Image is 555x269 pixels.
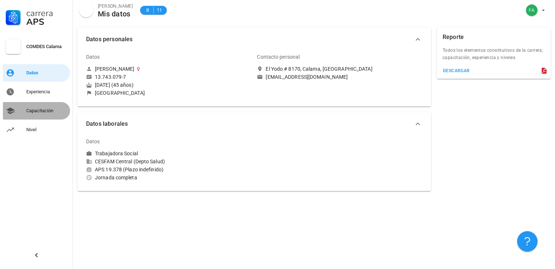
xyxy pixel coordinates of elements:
[257,48,300,66] div: Contacto personal
[95,66,134,72] div: [PERSON_NAME]
[26,89,67,95] div: Experiencia
[440,66,473,76] button: descargar
[443,28,464,47] div: Reporte
[437,47,551,66] div: Todos los elementos constitutivos de la carrera; capacitación, experiencia y niveles.
[26,70,67,76] div: Datos
[77,28,431,51] button: Datos personales
[86,174,251,181] div: Jornada completa
[3,102,70,120] a: Capacitación
[77,112,431,136] button: Datos laborales
[86,166,251,173] div: APS 19.378 (Plazo indefinido)
[86,119,413,129] span: Datos laborales
[257,66,422,72] a: El Yodo # 8170, Calama, [GEOGRAPHIC_DATA]
[86,158,251,165] div: CESFAM Central (Depto Salud)
[98,3,133,10] div: [PERSON_NAME]
[86,82,251,88] div: [DATE] (45 años)
[86,34,413,44] span: Datos personales
[26,127,67,133] div: Nivel
[144,7,150,14] span: B
[26,108,67,114] div: Capacitación
[26,17,67,26] div: APS
[26,44,67,50] div: COMDES Calama
[443,68,470,73] div: descargar
[95,74,126,80] div: 13.743.079-7
[257,74,422,80] a: [EMAIL_ADDRESS][DOMAIN_NAME]
[98,10,133,18] div: Mis datos
[95,90,145,96] div: [GEOGRAPHIC_DATA]
[86,133,100,150] div: Datos
[95,150,138,157] div: Trabajadora Social
[86,48,100,66] div: Datos
[157,7,162,14] span: 11
[3,121,70,139] a: Nivel
[266,74,348,80] div: [EMAIL_ADDRESS][DOMAIN_NAME]
[526,4,537,16] div: avatar
[3,83,70,101] a: Experiencia
[266,66,372,72] div: El Yodo # 8170, Calama, [GEOGRAPHIC_DATA]
[3,64,70,82] a: Datos
[26,9,67,17] div: Carrera
[79,3,93,17] div: avatar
